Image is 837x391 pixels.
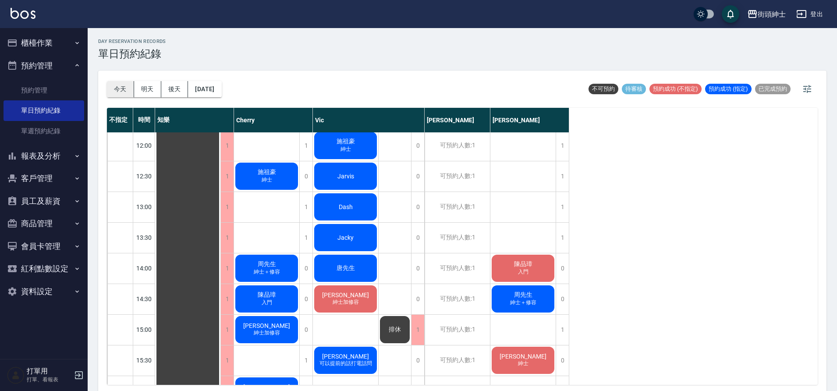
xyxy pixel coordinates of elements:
span: 唐先生 [335,264,357,272]
button: 櫃檯作業 [4,32,84,54]
div: 1 [556,192,569,222]
div: 可預約人數:1 [425,253,490,284]
div: 1 [220,192,234,222]
div: 1 [220,131,234,161]
span: 周先生 [512,291,534,299]
div: 可預約人數:1 [425,284,490,314]
button: 今天 [107,81,134,97]
div: 0 [299,284,312,314]
button: 報表及分析 [4,145,84,167]
div: 12:30 [133,161,155,192]
div: 0 [556,284,569,314]
h2: day Reservation records [98,39,166,44]
div: 1 [299,192,312,222]
div: 1 [556,131,569,161]
span: 入門 [516,268,530,276]
h3: 單日預約紀錄 [98,48,166,60]
span: [PERSON_NAME] [320,353,371,360]
span: [PERSON_NAME] [241,322,292,329]
div: 1 [220,284,234,314]
button: 預約管理 [4,54,84,77]
button: 商品管理 [4,212,84,235]
span: 預約成功 (指定) [705,85,752,93]
button: 街頭紳士 [744,5,789,23]
span: 已完成預約 [755,85,791,93]
div: 0 [411,345,424,376]
div: 0 [411,284,424,314]
div: 可預約人數:1 [425,192,490,222]
div: 0 [556,253,569,284]
span: [PERSON_NAME] [498,353,548,360]
button: 員工及薪資 [4,190,84,213]
span: 入門 [260,299,274,306]
div: 0 [299,253,312,284]
button: save [722,5,739,23]
span: 施祖豪 [335,138,357,146]
div: 0 [411,223,424,253]
img: Person [7,366,25,384]
div: 時間 [133,108,155,132]
div: 13:30 [133,222,155,253]
span: 紳士 [260,176,274,184]
a: 預約管理 [4,80,84,100]
span: Dash [337,203,355,210]
div: 1 [299,131,312,161]
p: 打單、看報表 [27,376,71,384]
div: 1 [220,345,234,376]
div: 1 [556,161,569,192]
div: 15:30 [133,345,155,376]
button: [DATE] [188,81,221,97]
div: [PERSON_NAME] [425,108,490,132]
h5: 打單用 [27,367,71,376]
div: 可預約人數:1 [425,161,490,192]
a: 單日預約紀錄 [4,100,84,121]
div: 1 [299,223,312,253]
span: 紳士＋修容 [508,299,538,306]
div: 14:00 [133,253,155,284]
button: 會員卡管理 [4,235,84,258]
div: 可預約人數:1 [425,345,490,376]
div: 15:00 [133,314,155,345]
div: 可預約人數:1 [425,315,490,345]
div: 1 [220,161,234,192]
div: 13:00 [133,192,155,222]
div: 0 [299,315,312,345]
div: 1 [556,223,569,253]
div: 14:30 [133,284,155,314]
button: 明天 [134,81,161,97]
button: 登出 [793,6,826,22]
div: Cherry [234,108,313,132]
span: 不可預約 [589,85,618,93]
span: Jarvis [336,173,356,180]
div: 1 [556,315,569,345]
span: 紳士＋修容 [252,268,282,276]
div: 0 [411,131,424,161]
div: 1 [220,223,234,253]
span: 紳士加修容 [252,329,282,337]
span: 待審核 [622,85,646,93]
span: Jacky [336,234,355,241]
div: 0 [411,192,424,222]
button: 紅利點數設定 [4,257,84,280]
span: 紳士 [516,360,530,367]
div: 0 [411,253,424,284]
div: [PERSON_NAME] [490,108,569,132]
button: 資料設定 [4,280,84,303]
div: 可預約人數:1 [425,131,490,161]
span: [PERSON_NAME] [241,384,292,391]
span: [PERSON_NAME] [320,291,371,299]
button: 後天 [161,81,188,97]
span: 紳士加修容 [331,299,361,306]
span: 陳品璋 [512,260,534,268]
div: 1 [411,315,424,345]
a: 單週預約紀錄 [4,121,84,141]
span: 紳士 [339,146,353,153]
div: 可預約人數:1 [425,223,490,253]
div: 1 [299,345,312,376]
img: Logo [11,8,35,19]
div: 0 [411,161,424,192]
span: 可以提前的話打電話問 [318,360,374,367]
button: 客戶管理 [4,167,84,190]
div: Vic [313,108,425,132]
div: 知樂 [155,108,234,132]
